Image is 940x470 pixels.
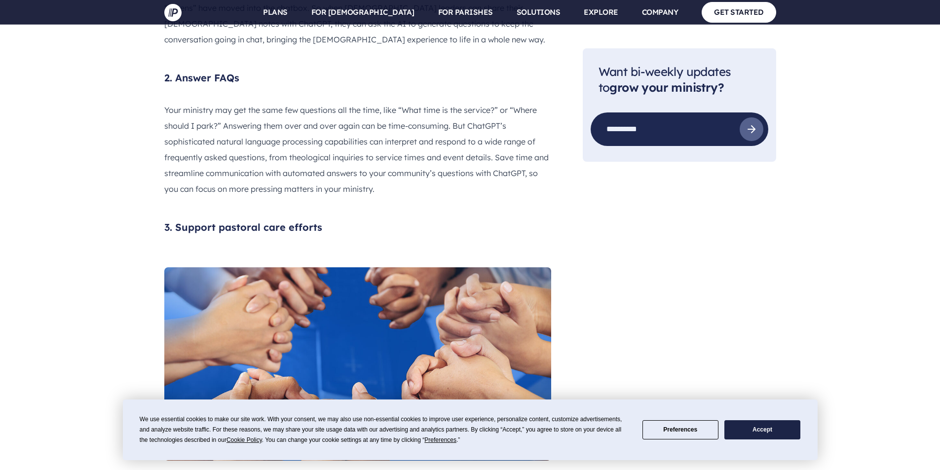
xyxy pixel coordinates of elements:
[164,102,551,197] p: Your ministry may get the same few questions all the time, like “What time is the service?” or “W...
[609,80,724,95] strong: grow your ministry?
[140,414,631,445] div: We use essential cookies to make our site work. With your consent, we may also use non-essential ...
[599,64,731,95] span: Want bi-weekly updates to
[424,436,456,443] span: Preferences
[164,71,551,85] h4: 2. Answer FAQs
[164,220,551,234] h4: 3. Support pastoral care efforts
[702,2,776,22] a: GET STARTED
[164,267,551,461] img: AdvangesofChatGPT_blog-body-1200x900_V2
[226,436,262,443] span: Cookie Policy
[123,399,818,460] div: Cookie Consent Prompt
[724,420,800,439] button: Accept
[642,420,718,439] button: Preferences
